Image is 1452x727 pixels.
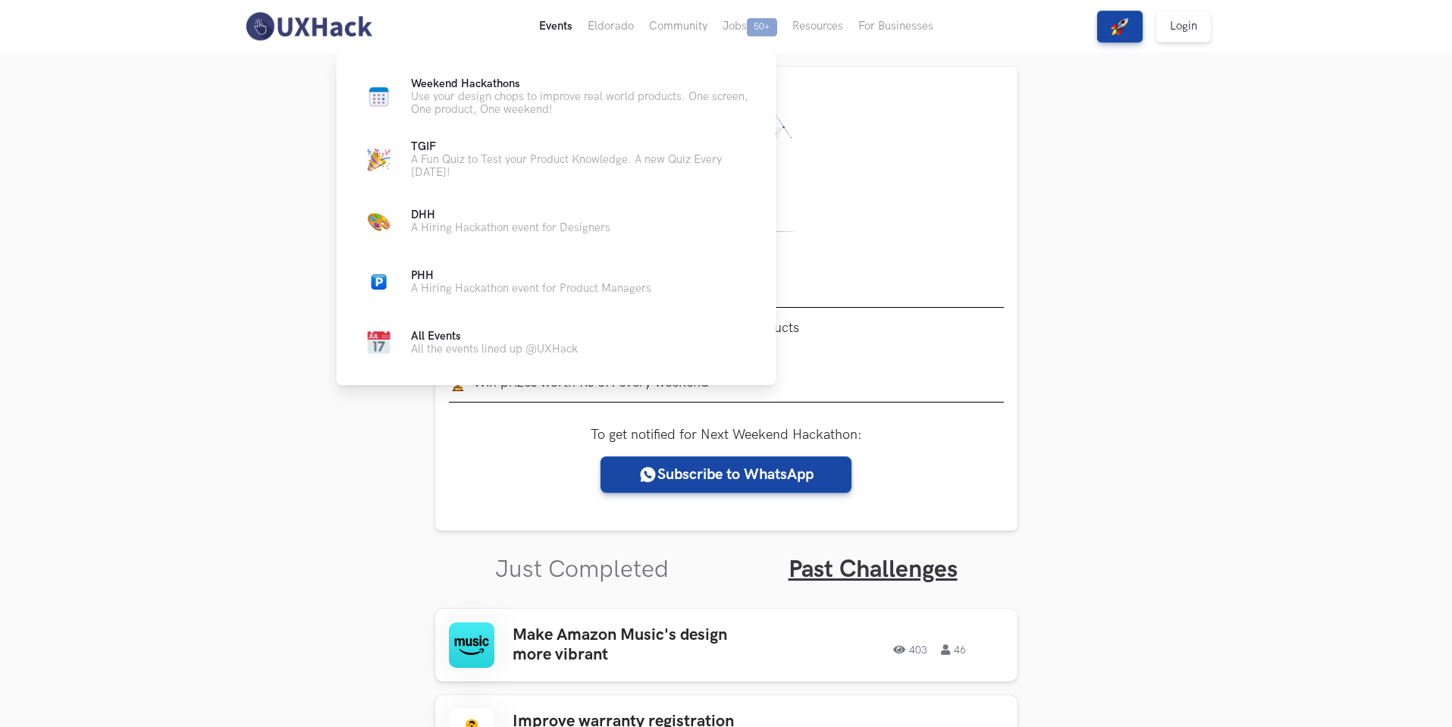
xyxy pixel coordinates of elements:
[411,269,434,282] span: PHH
[361,77,752,116] a: Calendar newWeekend HackathonsUse your design chops to improve real world products. One screen, O...
[591,427,862,443] label: To get notified for Next Weekend Hackathon:
[368,149,390,171] img: Party cap
[411,153,752,179] p: A Fun Quiz to Test your Product Knowledge. A new Quiz Every [DATE]!
[372,274,387,290] img: Parking
[435,531,1018,584] ul: Tabs Interface
[1111,17,1129,36] img: rocket
[789,555,958,584] a: Past Challenges
[411,221,610,234] p: A Hiring Hackathon event for Designers
[411,77,520,90] span: Weekend Hackathons
[361,140,752,179] a: Party capTGIFA Fun Quiz to Test your Product Knowledge. A new Quiz Every [DATE]!
[361,324,752,361] a: CalendarAll EventsAll the events lined up @UXHack
[495,555,669,584] a: Just Completed
[411,140,436,153] span: TGIF
[411,343,578,356] p: All the events lined up @UXHack
[1156,11,1211,42] a: Login
[941,644,966,655] span: 46
[893,644,927,655] span: 403
[361,264,752,300] a: ParkingPHHA Hiring Hackathon event for Product Managers
[435,609,1018,682] a: Make Amazon Music's design more vibrant40346
[747,18,777,36] span: 50+
[601,456,851,493] a: Subscribe to WhatsApp
[513,625,749,666] h3: Make Amazon Music's design more vibrant
[241,11,376,42] img: UXHack-logo.png
[368,210,390,233] img: Color Palette
[368,86,390,108] img: Calendar new
[368,331,390,354] img: Calendar
[361,203,752,240] a: Color PaletteDHHA Hiring Hackathon event for Designers
[411,208,435,221] span: DHH
[411,282,651,295] p: A Hiring Hackathon event for Product Managers
[411,330,461,343] span: All Events
[411,90,752,116] p: Use your design chops to improve real world products. One screen, One product, One weekend!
